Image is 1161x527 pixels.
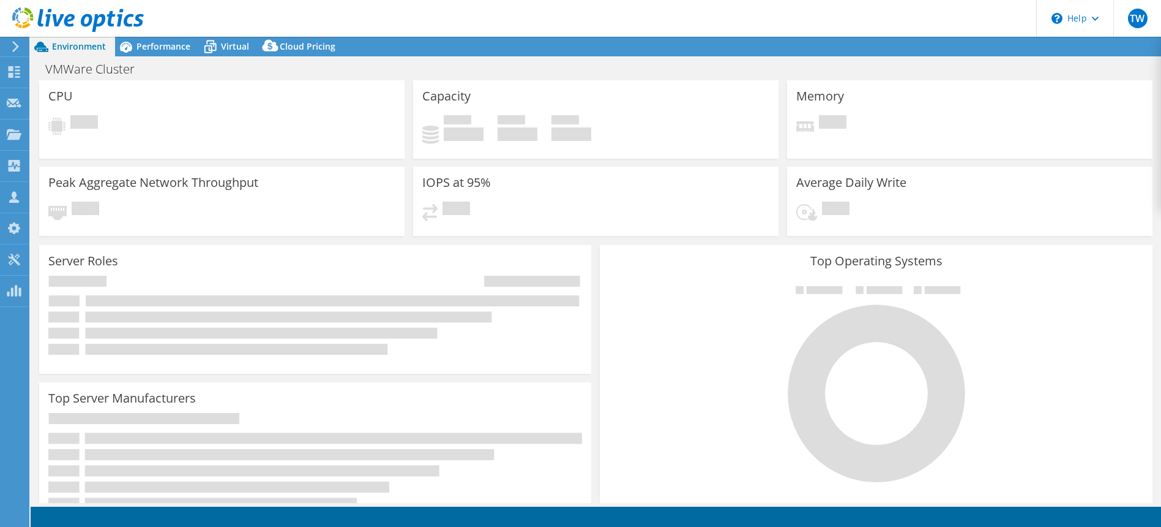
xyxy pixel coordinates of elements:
[40,63,154,76] h1: VMWare Cluster
[609,254,1143,268] h3: Top Operating Systems
[136,40,190,52] span: Performance
[48,392,196,405] h3: Top Server Manufacturers
[498,115,525,127] span: Free
[422,176,491,189] h3: IOPS at 95%
[72,202,99,218] span: Pending
[551,115,579,127] span: Total
[48,254,118,268] h3: Server Roles
[822,202,849,218] span: Pending
[442,202,470,218] span: Pending
[1128,9,1148,28] span: TW
[221,40,249,52] span: Virtual
[444,115,471,127] span: Used
[551,127,591,141] h4: 0 GiB
[796,176,906,189] h3: Average Daily Write
[280,40,335,52] span: Cloud Pricing
[444,127,483,141] h4: 0 GiB
[422,89,471,103] h3: Capacity
[819,115,846,132] span: Pending
[52,40,106,52] span: Environment
[1051,13,1062,24] svg: \n
[498,127,537,141] h4: 0 GiB
[48,176,258,189] h3: Peak Aggregate Network Throughput
[70,115,98,132] span: Pending
[48,89,73,103] h3: CPU
[796,89,844,103] h3: Memory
